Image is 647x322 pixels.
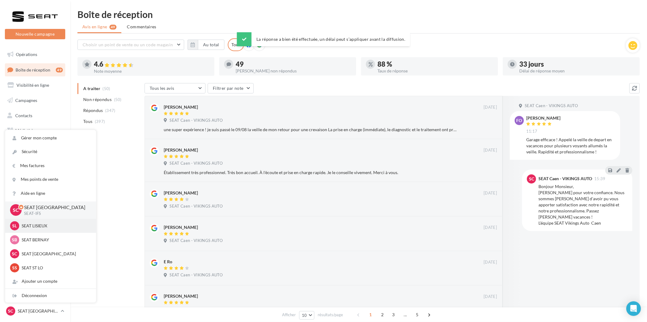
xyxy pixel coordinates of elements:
a: SC SEAT [GEOGRAPHIC_DATA] [5,305,65,317]
div: Note moyenne [94,69,209,73]
span: SC [529,176,534,182]
p: SEAT [GEOGRAPHIC_DATA] [18,308,58,314]
span: [DATE] [484,260,497,265]
span: 3 [388,310,398,320]
button: Filtrer par note [208,83,254,93]
button: Au total [188,40,224,50]
button: Ignorer [477,168,497,177]
a: Mes points de vente [5,173,96,186]
a: Visibilité en ligne [4,79,66,92]
button: 10 [299,311,315,320]
a: Campagnes DataOnDemand [4,175,66,193]
span: Visibilité en ligne [16,82,49,88]
div: [PERSON_NAME] [164,104,198,110]
span: Tous les avis [150,86,174,91]
div: Ajouter un compte [5,275,96,288]
span: Médiathèque [15,128,40,133]
span: (50) [114,97,122,102]
div: Boîte de réception [77,10,640,19]
span: 2 [377,310,387,320]
button: Ignorer [477,203,497,211]
div: une super expérience ! je suis passé le 09/08 la veille de mon retour pour une crevaison La prise... [164,127,457,133]
a: Contacts [4,109,66,122]
p: SEAT ST LO [22,265,89,271]
div: [PERSON_NAME] [164,293,198,299]
p: SEAT [GEOGRAPHIC_DATA] [24,204,86,211]
div: [PERSON_NAME] non répondus [236,69,351,73]
a: Calendrier [4,139,66,152]
div: Taux de réponse [377,69,493,73]
a: Campagnes [4,94,66,107]
span: Boîte de réception [16,67,50,72]
span: Fo [517,117,522,124]
span: SB [12,237,17,243]
div: Open Intercom Messenger [626,301,641,316]
button: Tous les avis [145,83,206,93]
span: SS [12,265,17,271]
span: Commentaires [127,24,156,30]
span: Campagnes [15,98,37,103]
span: (347) [105,108,116,113]
span: Répondus [83,107,103,114]
div: [PERSON_NAME] [526,116,560,120]
a: Aide en ligne [5,187,96,200]
a: Gérer mon compte [5,131,96,145]
div: Déconnexion [5,289,96,303]
span: [DATE] [484,105,497,110]
span: SC [8,308,13,314]
a: PLV et print personnalisable [4,155,66,173]
span: 1 [366,310,375,320]
div: 4.6 [94,61,209,68]
span: Contacts [15,113,32,118]
div: [PERSON_NAME] [164,147,198,153]
span: SC [12,251,17,257]
div: [PERSON_NAME] [164,190,198,196]
div: 88 % [377,61,493,68]
span: SEAT Caen - VIKINGS AUTO [170,161,223,166]
span: Tous [83,118,92,124]
div: E Ro [164,259,172,265]
div: La réponse a bien été effectuée, un délai peut s’appliquer avant la diffusion. [237,32,410,46]
div: Délai de réponse moyen [519,69,635,73]
div: 49 [56,68,63,72]
span: SEAT Caen - VIKINGS AUTO [170,307,223,312]
div: Tous [228,38,244,51]
div: 49 [236,61,351,68]
span: [DATE] [484,191,497,196]
button: Ignorer [477,237,497,246]
div: Garage efficace ! Appelé la veille de depart en vacances pour plusieurs voyants allumés la veille... [526,137,615,155]
div: Établissement très professionnel. Très bon accueil. À l'écoute et prise en charge rapide. Je le c... [164,170,457,176]
button: Ignorer [477,306,497,315]
span: 15:39 [594,177,606,181]
span: SL [13,223,17,229]
span: (397) [95,119,105,124]
a: Opérations [4,48,66,61]
span: ... [400,310,410,320]
p: SEAT BERNAY [22,237,89,243]
p: SEAT-IFS [24,211,86,216]
div: 33 jours [519,61,635,68]
span: SEAT Caen - VIKINGS AUTO [170,272,223,278]
span: SEAT Caen - VIKINGS AUTO [525,103,578,109]
span: Afficher [282,312,296,318]
a: Boîte de réception49 [4,63,66,76]
span: [DATE] [484,294,497,299]
button: Ignorer [477,125,497,134]
div: [PERSON_NAME] [164,224,198,230]
span: 5 [412,310,422,320]
span: SEAT Caen - VIKINGS AUTO [170,118,223,123]
span: [DATE] [484,148,497,153]
span: SEAT Caen - VIKINGS AUTO [170,238,223,243]
a: Médiathèque [4,124,66,137]
span: 10 [302,313,307,318]
span: SEAT Caen - VIKINGS AUTO [170,204,223,209]
span: [DATE] [484,225,497,230]
span: 11:17 [526,129,538,134]
span: Choisir un point de vente ou un code magasin [83,42,173,47]
a: Mes factures [5,159,96,173]
button: Nouvelle campagne [5,29,65,39]
span: Opérations [16,52,37,57]
button: Choisir un point de vente ou un code magasin [77,40,184,50]
button: Ignorer [477,272,497,280]
span: SC [13,207,19,214]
